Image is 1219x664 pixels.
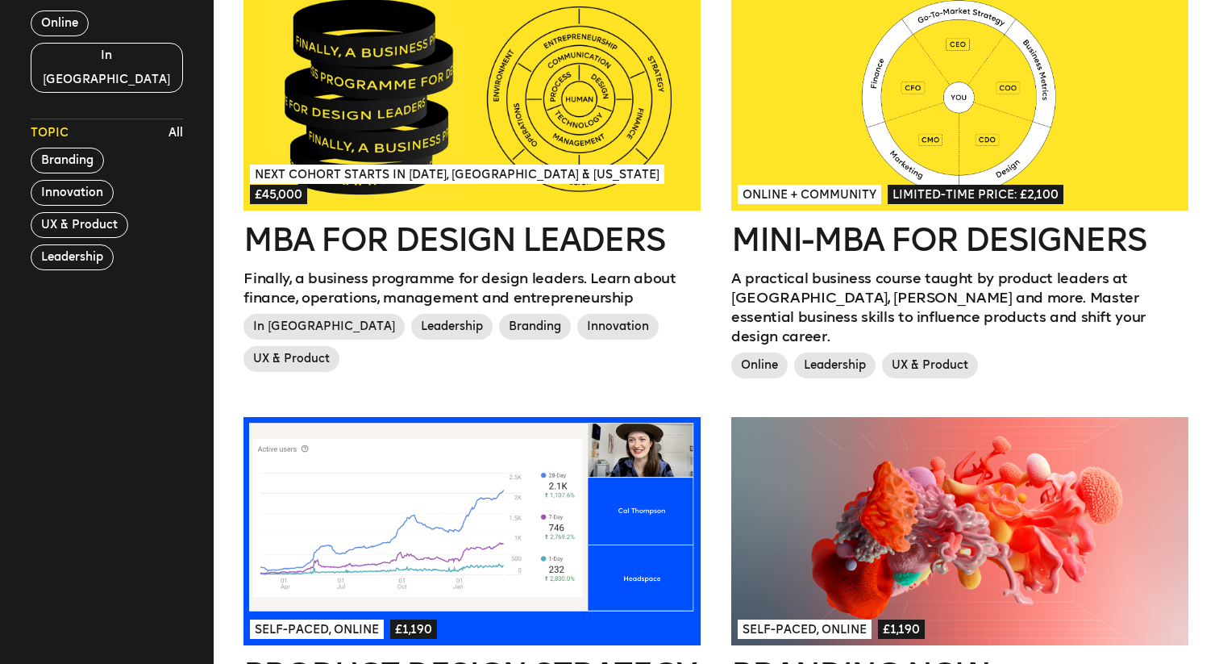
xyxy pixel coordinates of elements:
[738,620,872,639] span: Self-paced, Online
[250,165,664,184] span: Next Cohort Starts in [DATE], [GEOGRAPHIC_DATA] & [US_STATE]
[164,121,187,145] button: All
[250,185,307,204] span: £45,000
[243,269,701,307] p: Finally, a business programme for design leaders. Learn about finance, operations, management and...
[738,185,881,204] span: Online + Community
[243,223,701,256] h2: MBA for Design Leaders
[888,185,1063,204] span: Limited-time price: £2,100
[882,353,978,378] span: UX & Product
[31,10,89,36] button: Online
[731,223,1188,256] h2: Mini-MBA for Designers
[243,346,339,372] span: UX & Product
[31,212,128,238] button: UX & Product
[577,314,659,340] span: Innovation
[250,620,384,639] span: Self-paced, Online
[794,353,876,378] span: Leadership
[731,269,1188,346] p: A practical business course taught by product leaders at [GEOGRAPHIC_DATA], [PERSON_NAME] and mor...
[31,180,114,206] button: Innovation
[31,244,114,270] button: Leadership
[31,125,69,141] span: Topic
[411,314,493,340] span: Leadership
[731,353,788,378] span: Online
[390,620,437,639] span: £1,190
[31,43,183,93] button: In [GEOGRAPHIC_DATA]
[499,314,571,340] span: Branding
[31,148,104,173] button: Branding
[878,620,925,639] span: £1,190
[243,314,405,340] span: In [GEOGRAPHIC_DATA]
